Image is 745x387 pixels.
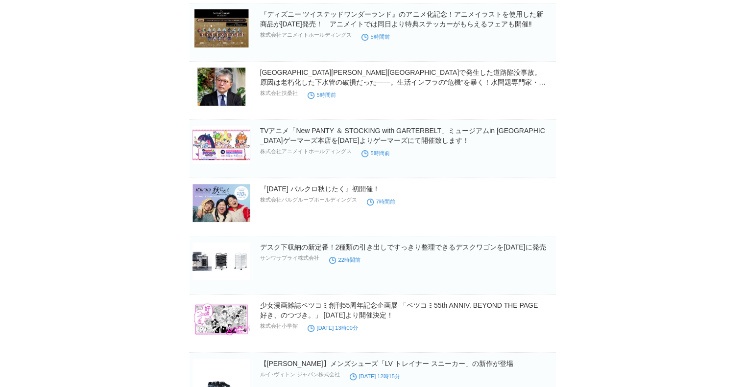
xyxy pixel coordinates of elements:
[260,31,352,39] p: 株式会社アニメイトホールディングス
[350,373,400,379] time: [DATE] 12時15分
[260,148,352,155] p: 株式会社アニメイトホールディングス
[260,243,546,251] a: デスク下収納の新定番！2種類の引き出しですっきり整理できるデスクワゴンを[DATE]に発売
[361,150,390,156] time: 5時間前
[192,126,250,164] img: TVアニメ「New PANTY ＆ STOCKING with GARTERBELT」ミュージアムin AKIHABARAゲーマーズ本店を2025年8月22日(金)よりゲーマーズにて開催致します！
[260,360,513,367] a: 【[PERSON_NAME]】メンズシューズ「LV トレイナー スニーカー」の新作が登場
[260,371,340,378] p: ルイ･ヴィトン ジャパン株式会社
[192,242,250,280] img: デスク下収納の新定番！2種類の引き出しですっきり整理できるデスクワゴンを8月13日に発売
[260,10,543,28] a: 『ディズニー ツイステッドワンダーランド』のアニメ化記念！アニメイラストを使用した新商品が[DATE]発売！ アニメイトでは同日より特典ステッカーがもらえるフェアも開催‼
[308,325,358,331] time: [DATE] 13時00分
[260,68,546,96] a: [GEOGRAPHIC_DATA][PERSON_NAME][GEOGRAPHIC_DATA]で発生した道路陥没事故。原因は老朽化した下水管の破損だった――。生活インフラの“危機”を暴く！水問題...
[260,322,298,330] p: 株式会社小学館
[367,199,395,205] time: 7時間前
[361,34,390,40] time: 5時間前
[260,185,380,193] a: 『[DATE] パルクロ秋じたく』初開催！
[192,300,250,339] img: 少女漫画雑誌ベツコミ創刊55周年記念企画展 「ベツコミ55th ANNIV. BEYOND THE PAGE 好き、のつづき。」 10月3日より開催決定！
[308,92,336,98] time: 5時間前
[260,127,545,144] a: TVアニメ「New PANTY ＆ STOCKING with GARTERBELT」ミュージアムin [GEOGRAPHIC_DATA]ゲーマーズ本店を[DATE]よりゲーマーズにて開催致します！
[192,68,250,106] img: 埼玉県八潮市で発生した道路陥没事故。原因は老朽化した下水管の破損だった――。生活インフラの“危機”を暴く！水問題専門家・橋本淳司氏による最新刊！
[260,254,319,262] p: サンワサプライ株式会社
[260,301,545,319] a: 少女漫画雑誌ベツコミ創刊55周年記念企画展 「ベツコミ55th ANNIV. BEYOND THE PAGE 好き、のつづき。」 [DATE]より開催決定！
[260,90,298,97] p: 株式会社扶桑社
[329,257,360,263] time: 22時間前
[192,184,250,222] img: 『2025 パルクロ秋じたく』初開催！
[260,196,357,204] p: 株式会社パルグループホールディングス
[192,9,250,47] img: 『ディズニー ツイステッドワンダーランド』のアニメ化記念！アニメイラストを使用した新商品が9月20日発売！ アニメイトでは同日より特典ステッカーがもらえるフェアも開催‼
